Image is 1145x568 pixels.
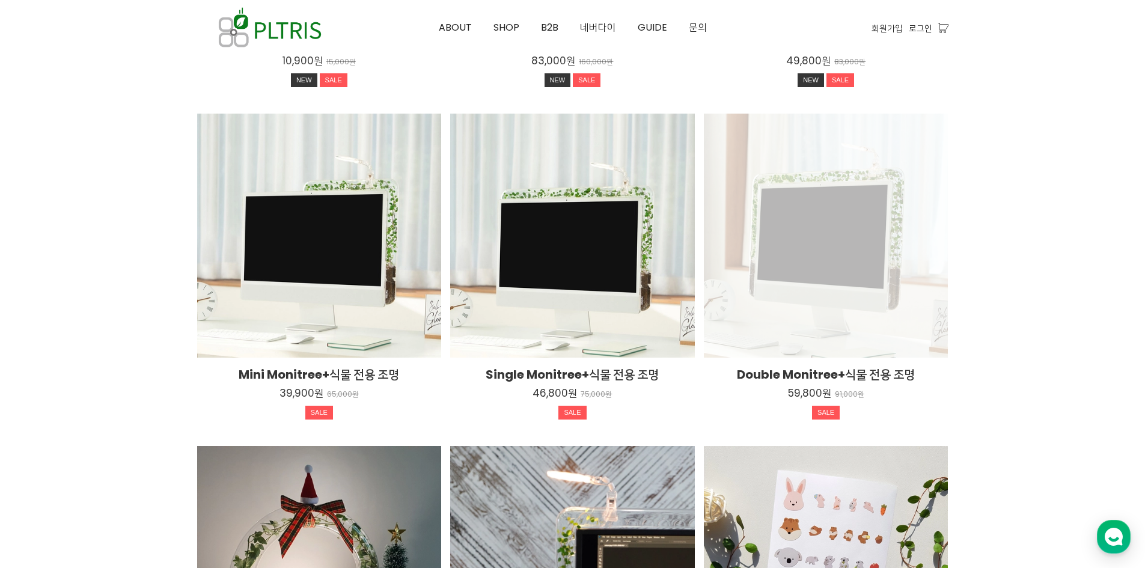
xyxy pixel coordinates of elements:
[531,54,575,67] p: 83,000원
[428,1,483,55] a: ABOUT
[835,390,864,399] p: 91,000원
[638,20,667,34] span: GUIDE
[788,386,831,400] p: 59,800원
[155,381,231,411] a: 설정
[558,406,586,420] div: SALE
[627,1,678,55] a: GUIDE
[545,73,571,88] div: NEW
[439,20,472,34] span: ABOUT
[327,390,359,399] p: 65,000원
[305,406,333,420] div: SALE
[909,22,932,35] a: 로그인
[834,58,866,67] p: 83,000원
[826,73,854,88] div: SALE
[573,73,600,88] div: SALE
[704,366,948,424] a: Double Monitree+식물 전용 조명 59,800원 91,000원 SALE
[689,20,707,34] span: 문의
[786,54,831,67] p: 49,800원
[569,1,627,55] a: 네버다이
[530,1,569,55] a: B2B
[812,406,840,420] div: SALE
[541,20,558,34] span: B2B
[580,20,616,34] span: 네버다이
[450,366,695,424] a: Single Monitree+식물 전용 조명 46,800원 75,000원 SALE
[320,73,347,88] div: SALE
[579,58,613,67] p: 160,000원
[483,1,530,55] a: SHOP
[4,381,79,411] a: 홈
[291,73,317,88] div: NEW
[38,399,45,409] span: 홈
[79,381,155,411] a: 대화
[197,366,442,424] a: Mini Monitree+식물 전용 조명 39,900원 65,000원 SALE
[186,399,200,409] span: 설정
[493,20,519,34] span: SHOP
[450,366,695,383] h2: Single Monitree+식물 전용 조명
[798,73,824,88] div: NEW
[533,386,577,400] p: 46,800원
[197,366,442,383] h2: Mini Monitree+식물 전용 조명
[704,366,948,383] h2: Double Monitree+식물 전용 조명
[279,386,323,400] p: 39,900원
[282,54,323,67] p: 10,900원
[581,390,612,399] p: 75,000원
[704,34,948,92] a: 미래지향적 인테리어화분 - WINKTREE 49,800원 83,000원 NEWSALE
[197,34,442,92] a: 무중력 화병 10,900원 15,000원 NEWSALE
[872,22,903,35] a: 회원가입
[450,34,695,92] a: 스마트 식물 조명 화분 - WINKTREE 83,000원 160,000원 NEWSALE
[326,58,356,67] p: 15,000원
[678,1,718,55] a: 문의
[110,400,124,409] span: 대화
